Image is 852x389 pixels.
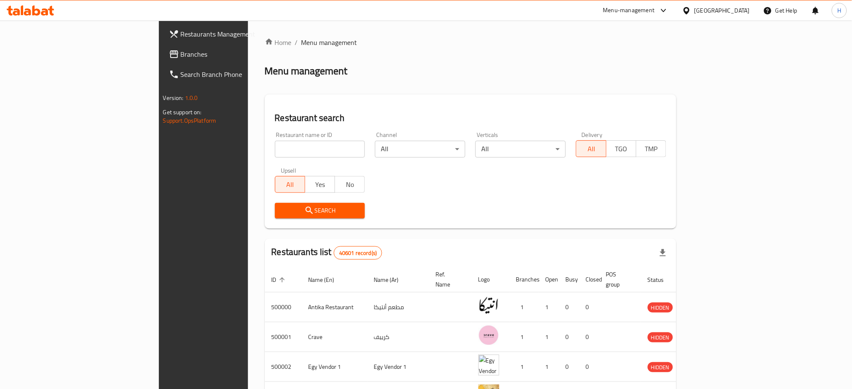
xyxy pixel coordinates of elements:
[475,141,566,158] div: All
[837,6,841,15] span: H
[181,49,295,59] span: Branches
[374,275,410,285] span: Name (Ar)
[636,140,666,157] button: TMP
[539,292,559,322] td: 1
[335,176,365,193] button: No
[648,333,673,342] span: HIDDEN
[275,141,365,158] input: Search for restaurant name or ID..
[559,352,579,382] td: 0
[162,64,301,84] a: Search Branch Phone
[478,295,499,316] img: Antika Restaurant
[275,112,667,124] h2: Restaurant search
[579,352,599,382] td: 0
[282,205,359,216] span: Search
[279,179,302,191] span: All
[579,292,599,322] td: 0
[648,275,675,285] span: Status
[648,303,673,313] span: HIDDEN
[610,143,633,155] span: TGO
[367,292,429,322] td: مطعم أنتيكا
[579,267,599,292] th: Closed
[559,292,579,322] td: 0
[334,249,382,257] span: 40601 record(s)
[472,267,509,292] th: Logo
[181,29,295,39] span: Restaurants Management
[272,275,288,285] span: ID
[272,246,382,260] h2: Restaurants list
[265,64,348,78] h2: Menu management
[603,5,655,16] div: Menu-management
[367,322,429,352] td: كرييف
[653,243,673,263] div: Export file
[436,269,462,289] span: Ref. Name
[478,355,499,376] img: Egy Vendor 1
[334,246,382,260] div: Total records count
[185,92,198,103] span: 1.0.0
[163,115,216,126] a: Support.OpsPlatform
[301,37,357,47] span: Menu management
[162,24,301,44] a: Restaurants Management
[509,352,539,382] td: 1
[265,37,677,47] nav: breadcrumb
[163,92,184,103] span: Version:
[375,141,465,158] div: All
[275,203,365,218] button: Search
[509,322,539,352] td: 1
[539,352,559,382] td: 1
[338,179,361,191] span: No
[162,44,301,64] a: Branches
[367,352,429,382] td: Egy Vendor 1
[539,267,559,292] th: Open
[478,325,499,346] img: Crave
[163,107,202,118] span: Get support on:
[694,6,750,15] div: [GEOGRAPHIC_DATA]
[579,322,599,352] td: 0
[309,275,346,285] span: Name (En)
[539,322,559,352] td: 1
[302,322,367,352] td: Crave
[509,267,539,292] th: Branches
[275,176,305,193] button: All
[648,362,673,372] div: HIDDEN
[580,143,603,155] span: All
[606,269,631,289] span: POS group
[302,352,367,382] td: Egy Vendor 1
[309,179,332,191] span: Yes
[305,176,335,193] button: Yes
[559,322,579,352] td: 0
[606,140,636,157] button: TGO
[281,168,296,173] label: Upsell
[559,267,579,292] th: Busy
[302,292,367,322] td: Antika Restaurant
[640,143,663,155] span: TMP
[181,69,295,79] span: Search Branch Phone
[576,140,606,157] button: All
[509,292,539,322] td: 1
[582,132,603,138] label: Delivery
[648,363,673,372] span: HIDDEN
